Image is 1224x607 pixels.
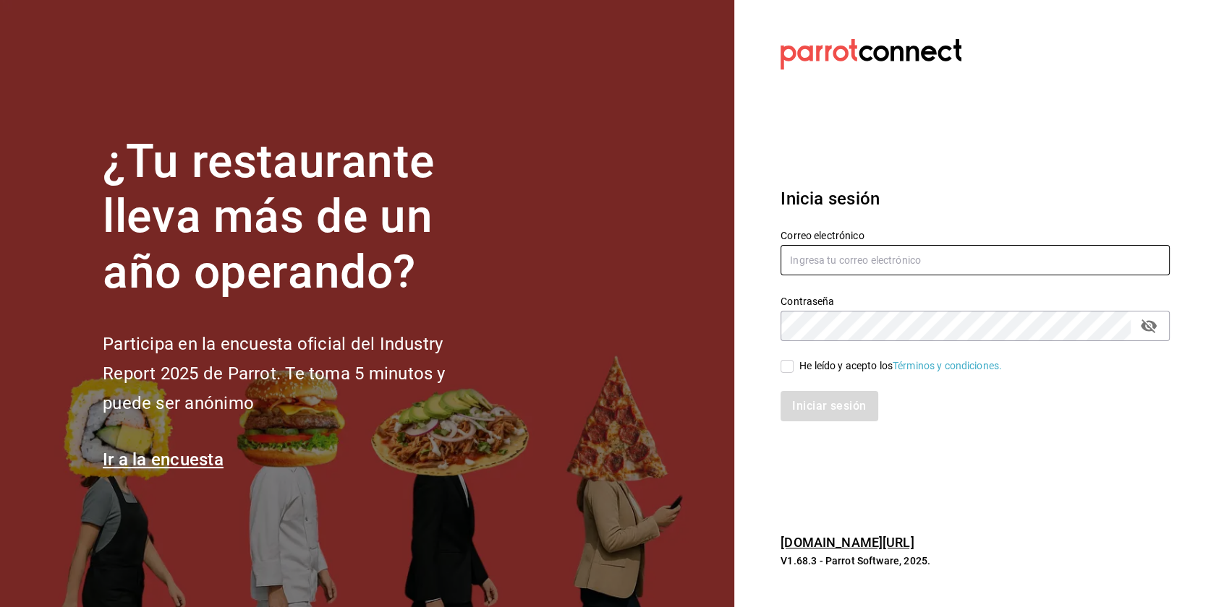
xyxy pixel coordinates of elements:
div: He leído y acepto los [799,358,1002,374]
h2: Participa en la encuesta oficial del Industry Report 2025 de Parrot. Te toma 5 minutos y puede se... [103,330,493,418]
label: Contraseña [781,296,1170,306]
a: [DOMAIN_NAME][URL] [781,535,914,550]
h1: ¿Tu restaurante lleva más de un año operando? [103,134,493,301]
p: V1.68.3 - Parrot Software, 2025. [781,554,1170,568]
h3: Inicia sesión [781,186,1170,212]
label: Correo electrónico [781,230,1170,240]
button: passwordField [1136,314,1161,338]
a: Términos y condiciones. [893,360,1002,371]
input: Ingresa tu correo electrónico [781,245,1170,275]
a: Ir a la encuesta [103,449,224,470]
